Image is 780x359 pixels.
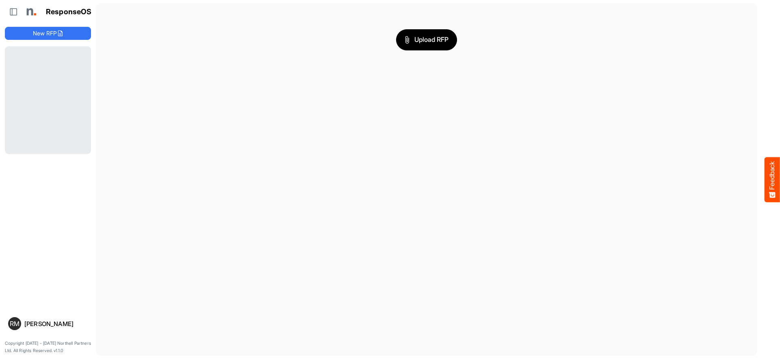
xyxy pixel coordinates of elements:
[5,340,91,354] p: Copyright [DATE] - [DATE] Northell Partners Ltd. All Rights Reserved. v1.1.0
[5,27,91,40] button: New RFP
[46,8,92,16] h1: ResponseOS
[396,29,457,50] button: Upload RFP
[405,35,448,45] span: Upload RFP
[10,320,19,327] span: RM
[5,46,91,154] div: Loading...
[765,157,780,202] button: Feedback
[22,4,39,20] img: Northell
[24,321,88,327] div: [PERSON_NAME]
